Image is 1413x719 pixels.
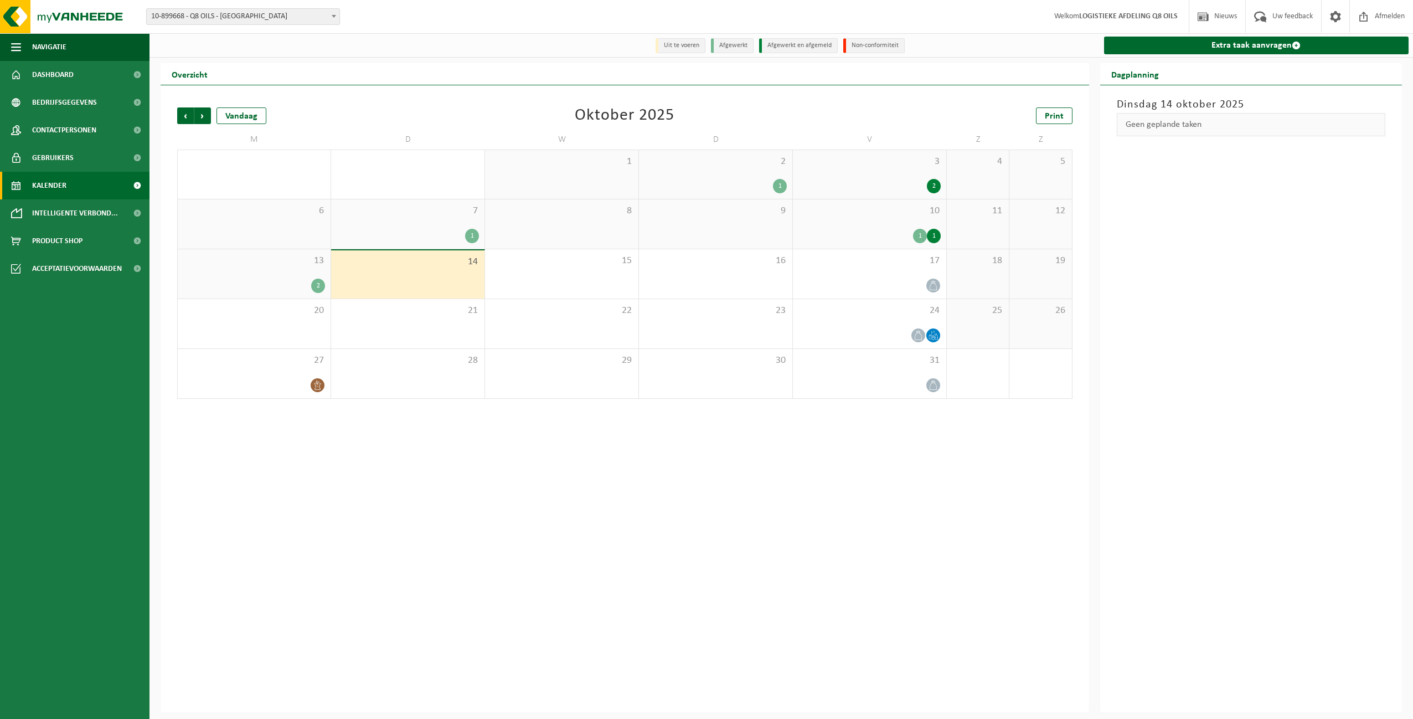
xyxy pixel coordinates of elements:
[1117,113,1386,136] div: Geen geplande taken
[194,107,211,124] span: Volgende
[952,205,1003,217] span: 11
[1117,96,1386,113] h3: Dinsdag 14 oktober 2025
[183,355,325,367] span: 27
[1036,107,1072,124] a: Print
[927,229,941,243] div: 1
[798,205,941,217] span: 10
[759,38,838,53] li: Afgewerkt en afgemeld
[952,305,1003,317] span: 25
[1100,63,1170,85] h2: Dagplanning
[773,179,787,193] div: 1
[843,38,905,53] li: Non-conformiteit
[491,255,633,267] span: 15
[183,255,325,267] span: 13
[913,229,927,243] div: 1
[711,38,754,53] li: Afgewerkt
[146,8,340,25] span: 10-899668 - Q8 OILS - ANTWERPEN
[183,205,325,217] span: 6
[798,156,941,168] span: 3
[32,144,74,172] span: Gebruikers
[147,9,339,24] span: 10-899668 - Q8 OILS - ANTWERPEN
[32,33,66,61] span: Navigatie
[798,255,941,267] span: 17
[644,205,787,217] span: 9
[32,227,82,255] span: Product Shop
[32,116,96,144] span: Contactpersonen
[491,355,633,367] span: 29
[331,130,485,150] td: D
[491,156,633,168] span: 1
[485,130,639,150] td: W
[491,305,633,317] span: 22
[1045,112,1064,121] span: Print
[1015,205,1066,217] span: 12
[644,255,787,267] span: 16
[947,130,1009,150] td: Z
[177,107,194,124] span: Vorige
[177,130,331,150] td: M
[1015,305,1066,317] span: 26
[927,179,941,193] div: 2
[1079,12,1178,20] strong: LOGISTIEKE AFDELING Q8 OILS
[798,305,941,317] span: 24
[952,156,1003,168] span: 4
[644,156,787,168] span: 2
[952,255,1003,267] span: 18
[798,355,941,367] span: 31
[1015,255,1066,267] span: 19
[793,130,947,150] td: V
[337,256,479,268] span: 14
[32,199,118,227] span: Intelligente verbond...
[161,63,219,85] h2: Overzicht
[32,172,66,199] span: Kalender
[1009,130,1072,150] td: Z
[1015,156,1066,168] span: 5
[6,695,185,719] iframe: chat widget
[656,38,705,53] li: Uit te voeren
[644,355,787,367] span: 30
[465,229,479,243] div: 1
[337,205,479,217] span: 7
[337,305,479,317] span: 21
[32,61,74,89] span: Dashboard
[575,107,674,124] div: Oktober 2025
[216,107,266,124] div: Vandaag
[491,205,633,217] span: 8
[337,355,479,367] span: 28
[1104,37,1409,54] a: Extra taak aanvragen
[183,305,325,317] span: 20
[644,305,787,317] span: 23
[32,89,97,116] span: Bedrijfsgegevens
[639,130,793,150] td: D
[32,255,122,283] span: Acceptatievoorwaarden
[311,279,325,293] div: 2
